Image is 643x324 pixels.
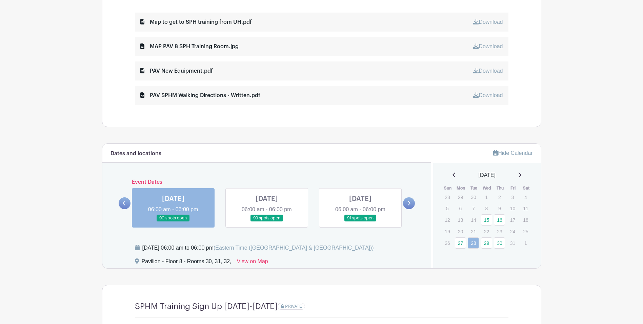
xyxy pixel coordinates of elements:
[481,192,492,202] p: 1
[468,226,479,237] p: 21
[494,214,505,226] a: 16
[140,91,260,100] div: PAV SPHM Walking Directions - Written.pdf
[135,302,278,311] h4: SPHM Training Sign Up [DATE]-[DATE]
[455,226,466,237] p: 20
[507,226,518,237] p: 24
[468,237,479,249] a: 28
[507,238,518,248] p: 31
[481,214,492,226] a: 15
[520,192,531,202] p: 4
[237,257,268,268] a: View on Map
[507,185,520,192] th: Fri
[467,185,481,192] th: Tue
[110,150,161,157] h6: Dates and locations
[441,185,455,192] th: Sun
[507,192,518,202] p: 3
[520,215,531,225] p: 18
[520,203,531,214] p: 11
[479,171,496,179] span: [DATE]
[142,257,232,268] div: Pavilion - Floor 8 - Rooms 30, 31, 32,
[473,68,503,74] a: Download
[455,192,466,202] p: 29
[442,203,453,214] p: 5
[507,203,518,214] p: 10
[140,42,239,51] div: MAP PAV 8 SPH Training Room.jpg
[442,215,453,225] p: 12
[494,185,507,192] th: Thu
[455,215,466,225] p: 13
[442,192,453,202] p: 28
[520,226,531,237] p: 25
[520,238,531,248] p: 1
[520,185,533,192] th: Sat
[507,215,518,225] p: 17
[494,226,505,237] p: 23
[481,237,492,249] a: 29
[493,150,533,156] a: Hide Calendar
[468,192,479,202] p: 30
[481,185,494,192] th: Wed
[468,215,479,225] p: 14
[481,226,492,237] p: 22
[455,185,468,192] th: Mon
[494,203,505,214] p: 9
[473,92,503,98] a: Download
[442,238,453,248] p: 26
[455,237,466,249] a: 27
[214,245,374,251] span: (Eastern Time ([GEOGRAPHIC_DATA] & [GEOGRAPHIC_DATA]))
[473,19,503,25] a: Download
[130,179,403,185] h6: Event Dates
[473,43,503,49] a: Download
[142,244,374,252] div: [DATE] 06:00 am to 06:00 pm
[285,304,302,309] span: PRIVATE
[494,192,505,202] p: 2
[140,18,252,26] div: Map to get to SPH training from UH.pdf
[140,67,213,75] div: PAV New Equipment.pdf
[494,237,505,249] a: 30
[442,226,453,237] p: 19
[468,203,479,214] p: 7
[455,203,466,214] p: 6
[481,203,492,214] p: 8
